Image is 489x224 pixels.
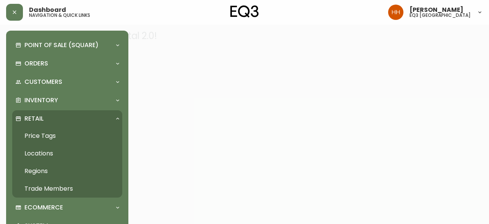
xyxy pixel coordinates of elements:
span: Dashboard [29,7,66,13]
div: Inventory [12,92,122,109]
a: Price Tags [12,127,122,145]
a: Trade Members [12,180,122,198]
p: Ecommerce [24,203,63,212]
h5: navigation & quick links [29,13,90,18]
div: Point of Sale (Square) [12,37,122,54]
h5: eq3 [GEOGRAPHIC_DATA] [410,13,471,18]
p: Point of Sale (Square) [24,41,99,49]
p: Customers [24,78,62,86]
img: logo [230,5,259,18]
img: 6b766095664b4c6b511bd6e414aa3971 [388,5,403,20]
span: [PERSON_NAME] [410,7,463,13]
p: Inventory [24,96,58,105]
div: Orders [12,55,122,72]
p: Orders [24,59,48,68]
p: Retail [24,114,44,123]
div: Ecommerce [12,199,122,216]
div: Customers [12,74,122,90]
a: Regions [12,162,122,180]
div: Retail [12,110,122,127]
a: Locations [12,145,122,162]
